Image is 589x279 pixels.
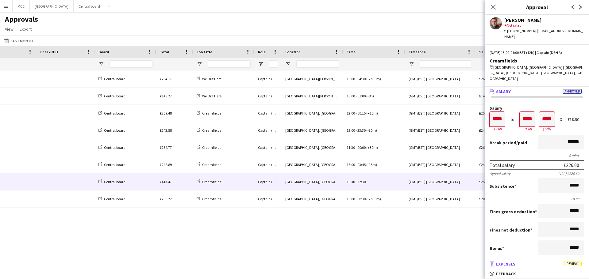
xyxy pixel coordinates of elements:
a: Creamfields [197,145,221,150]
mat-expansion-panel-header: Feedback [485,269,589,278]
input: Job Title Filter Input [208,60,251,68]
a: We Out Here [197,94,221,98]
div: Captain (D&H A) [254,173,282,190]
span: (-30m) [366,128,377,133]
span: Salary [496,89,511,94]
div: (12h) £226.80 [558,171,584,176]
span: - [356,145,357,150]
span: View [5,26,13,32]
div: [GEOGRAPHIC_DATA], [GEOGRAPHIC_DATA] [282,156,343,173]
span: £264.77 [479,77,491,81]
span: 12:00 [347,111,355,115]
div: 13:00 [490,126,505,131]
span: (-8h) [366,94,374,98]
span: £259.48 [479,111,491,115]
span: Creamfields [202,145,221,150]
mat-expansion-panel-header: ExpensesReview [485,259,589,269]
div: (GMT/BST) [GEOGRAPHIC_DATA] [405,156,475,173]
a: Central board [98,197,125,201]
span: £248.89 [479,162,491,167]
div: Not rated [504,23,584,28]
span: Location [285,50,301,54]
span: £243.58 [160,128,172,133]
div: £226.80 [564,162,579,168]
mat-expansion-panel-header: SalaryApproved [485,87,589,96]
span: Central board [104,179,125,184]
label: Bonus [490,246,504,251]
span: £413.47 [160,179,172,184]
a: Creamfields [197,111,221,115]
span: £148.27 [160,94,172,98]
a: Central board [98,145,125,150]
div: (GMT/BST) [GEOGRAPHIC_DATA] [405,122,475,139]
span: Creamfields [202,197,221,201]
span: 10:30 [347,179,355,184]
div: t. [PHONE_NUMBER] | [EMAIL_ADDRESS][DOMAIN_NAME] [504,28,584,39]
div: (GMT/BST) [GEOGRAPHIC_DATA] [405,105,475,122]
span: 22:30 [357,179,366,184]
button: Last Month [2,37,34,44]
span: £264.77 [479,145,491,150]
div: (GMT/BST) [GEOGRAPHIC_DATA] [405,190,475,207]
span: 15:00 [347,197,355,201]
span: - [356,111,357,115]
span: Check-Out [40,50,58,54]
a: Creamfields [197,197,221,201]
span: Time [347,50,356,54]
span: £259.48 [160,111,172,115]
a: Creamfields [197,162,221,167]
div: Captain (D&H A) [254,156,282,173]
span: We Out Here [202,77,221,81]
span: 18:00 [347,94,355,98]
div: (GMT/BST) [GEOGRAPHIC_DATA] [405,70,475,87]
span: - [356,179,357,184]
label: Holiday pay (12.07%) [490,259,531,264]
div: [GEOGRAPHIC_DATA], [GEOGRAPHIC_DATA] [282,173,343,190]
h3: Approval [485,3,589,11]
label: /paid [490,140,527,145]
div: (GMT/BST) [GEOGRAPHIC_DATA] [405,139,475,156]
span: - [356,162,357,167]
div: £27.37 [566,259,584,264]
div: [GEOGRAPHIC_DATA], [GEOGRAPHIC_DATA] [282,122,343,139]
span: Expenses [496,261,515,267]
span: Creamfields [202,111,221,115]
span: 11:30 [347,145,355,150]
span: Board [98,50,109,54]
a: Central board [98,128,125,133]
a: Central board [98,162,125,167]
div: Captain (D&H A) [254,70,282,87]
span: Salary [479,50,490,54]
span: £248.89 [160,162,172,167]
span: Central board [104,94,125,98]
div: Captain (D&H A) [254,105,282,122]
div: 0 mins [490,153,584,158]
div: 12h [539,126,555,131]
div: Captain (D&H A) [254,122,282,139]
div: [GEOGRAPHIC_DATA], [GEOGRAPHIC_DATA] | [GEOGRAPHIC_DATA], [GEOGRAPHIC_DATA], [GEOGRAPHIC_DATA], [... [490,65,584,81]
div: Total salary [490,162,515,168]
button: Open Filter Menu [197,61,202,67]
span: Job Title [197,50,212,54]
span: 12:00 [347,128,355,133]
div: Captain (D&H A) [254,139,282,156]
span: Central board [104,111,125,115]
span: Feedback [496,271,516,277]
span: Creamfields [202,128,221,133]
a: Central board [98,77,125,81]
span: Central board [104,197,125,201]
div: [GEOGRAPHIC_DATA][PERSON_NAME] [GEOGRAPHIC_DATA] [282,70,343,87]
button: MCC [13,0,30,12]
label: Fines gross deduction [490,209,537,214]
span: 23:30 [357,128,366,133]
input: Location Filter Input [296,60,339,68]
span: 16:00 [347,77,355,81]
span: Central board [104,145,125,150]
span: Break period [490,140,516,145]
div: £0.00 [490,197,584,201]
div: [DATE] 13:00-01:00 BST (12h) | Captain (D&H A) [490,50,584,55]
span: (+15m) [366,111,378,115]
div: X [560,117,562,122]
span: 00:15 [357,111,366,115]
div: (GMT/BST) [GEOGRAPHIC_DATA] [405,88,475,104]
